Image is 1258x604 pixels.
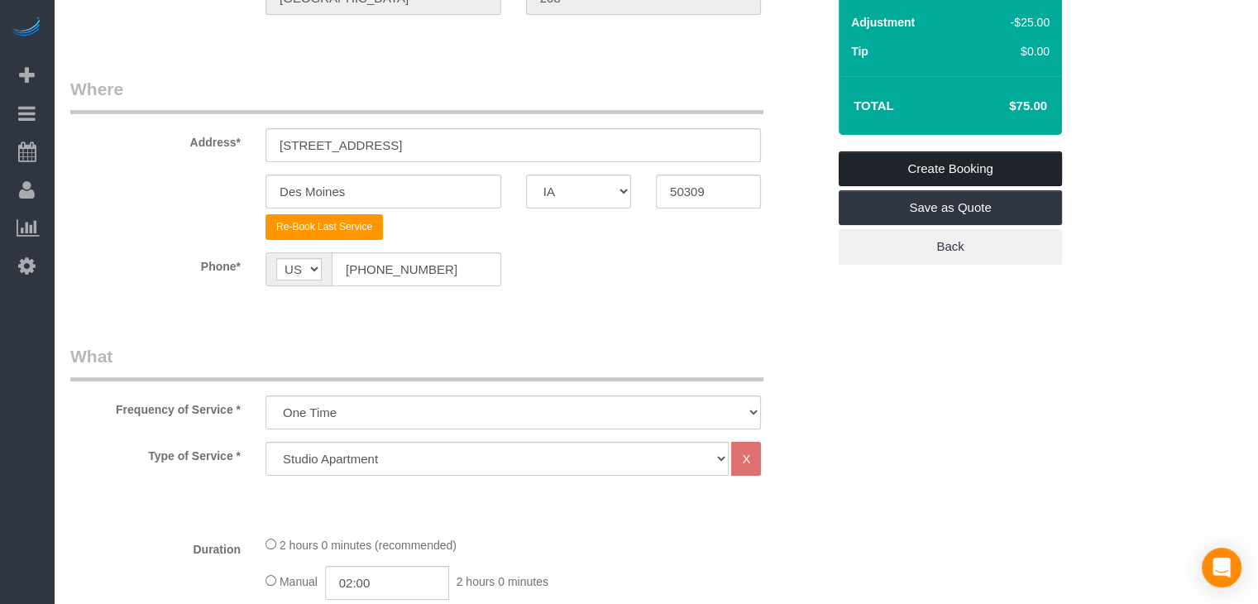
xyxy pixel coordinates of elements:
[58,128,253,151] label: Address*
[58,395,253,418] label: Frequency of Service *
[839,229,1062,264] a: Back
[58,252,253,275] label: Phone*
[839,190,1062,225] a: Save as Quote
[10,17,43,40] img: Automaid Logo
[265,175,501,209] input: City*
[973,14,1050,31] div: -$25.00
[332,252,501,286] input: Phone*
[1202,548,1241,587] div: Open Intercom Messenger
[839,151,1062,186] a: Create Booking
[70,344,763,381] legend: What
[973,43,1050,60] div: $0.00
[851,14,915,31] label: Adjustment
[280,575,318,588] span: Manual
[854,98,894,113] strong: Total
[457,575,548,588] span: 2 hours 0 minutes
[265,214,383,240] button: Re-Book Last Service
[70,77,763,114] legend: Where
[959,99,1047,113] h4: $75.00
[851,43,868,60] label: Tip
[58,535,253,558] label: Duration
[656,175,761,209] input: Zip Code*
[280,539,457,552] span: 2 hours 0 minutes (recommended)
[58,442,253,464] label: Type of Service *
